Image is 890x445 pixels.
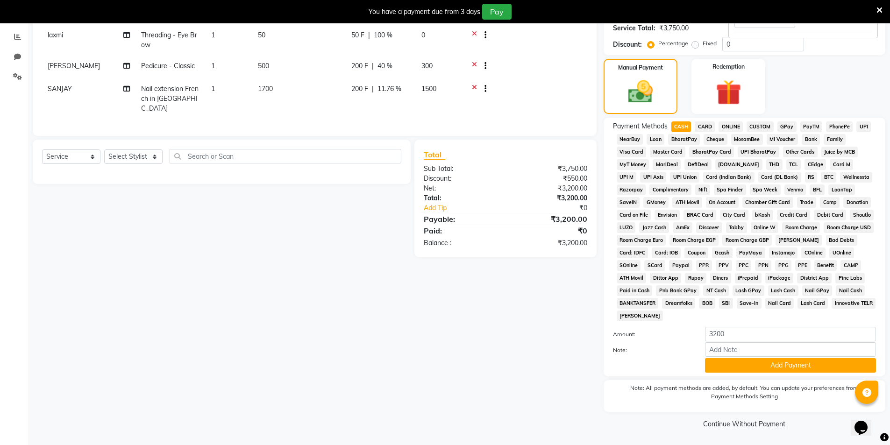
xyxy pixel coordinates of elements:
span: Shoutlo [850,210,874,220]
span: Card on File [617,210,651,220]
span: Discover [696,222,722,233]
span: Juice by MCB [821,147,858,157]
span: Nail extension French in [GEOGRAPHIC_DATA] [141,85,199,113]
span: BharatPay [668,134,700,145]
span: Pnb Bank GPay [656,285,699,296]
span: Card (DL Bank) [758,172,801,183]
span: Nift [695,184,710,195]
label: Redemption [712,63,745,71]
span: 200 F [351,84,368,94]
span: BTC [821,172,836,183]
span: PPE [795,260,811,271]
button: Pay [482,4,512,20]
span: Save-In [737,298,762,309]
span: CEdge [805,159,826,170]
a: Continue Without Payment [605,419,883,429]
span: District App [797,273,832,283]
span: Bad Debts [826,235,857,246]
span: SCard [644,260,665,271]
span: 500 [258,62,269,70]
span: UPI [856,121,871,132]
img: _gift.svg [708,77,749,108]
span: Debit Card [814,210,846,220]
span: Room Charge [782,222,820,233]
span: 0 [421,31,425,39]
span: Room Charge Euro [617,235,666,246]
span: AmEx [673,222,692,233]
span: [PERSON_NAME] [776,235,822,246]
label: Payment Methods Setting [711,392,778,401]
span: Paypal [669,260,692,271]
span: MosamBee [731,134,763,145]
span: BFL [810,184,825,195]
span: Nail Cash [836,285,865,296]
span: | [368,30,370,40]
div: Discount: [417,174,506,184]
div: Balance : [417,238,506,248]
span: UPI BharatPay [738,147,779,157]
span: RS [805,172,818,183]
input: Amount [705,327,876,341]
span: 300 [421,62,433,70]
input: Add Note [705,342,876,357]
div: You have a payment due from 3 days [369,7,480,17]
span: CASH [671,121,691,132]
span: City Card [720,210,748,220]
span: NT Cash [703,285,729,296]
span: 50 F [351,30,364,40]
span: MyT Money [617,159,649,170]
div: Total: [417,193,506,203]
input: Search or Scan [170,149,401,163]
span: 11.76 % [377,84,401,94]
div: Discount: [613,40,642,49]
span: Trade [797,197,817,208]
span: ATH Movil [617,273,647,283]
span: SaveIN [617,197,640,208]
span: 200 F [351,61,368,71]
div: ₹3,200.00 [506,213,594,225]
span: BOB [699,298,715,309]
span: iPrepaid [735,273,762,283]
span: PPV [716,260,732,271]
label: Note: [606,346,698,354]
div: Net: [417,184,506,193]
span: THD [766,159,783,170]
label: Amount: [606,330,698,339]
span: Cheque [704,134,727,145]
span: Donation [843,197,871,208]
span: DefiDeal [684,159,712,170]
span: Card: IOB [652,247,681,258]
img: _cash.svg [620,78,661,106]
span: ATH Movil [672,197,702,208]
span: LUZO [617,222,636,233]
label: Note: All payment methods are added, by default. You can update your preferences from [613,384,876,404]
span: 1700 [258,85,273,93]
span: PhonePe [826,121,853,132]
span: Rupay [685,273,706,283]
span: Chamber Gift Card [742,197,793,208]
div: ₹3,200.00 [506,193,594,203]
span: Lash GPay [733,285,764,296]
span: Coupon [684,247,708,258]
span: ONLINE [719,121,743,132]
span: Lash Card [797,298,828,309]
span: 50 [258,31,265,39]
span: UOnline [829,247,854,258]
span: PPG [775,260,791,271]
span: UPI Axis [640,172,666,183]
span: Diners [710,273,731,283]
label: Percentage [658,39,688,48]
div: ₹0 [520,203,594,213]
span: Room Charge USD [824,222,874,233]
span: Jazz Cash [639,222,669,233]
span: Pedicure - Classic [141,62,195,70]
span: [PERSON_NAME] [48,62,100,70]
span: 100 % [374,30,392,40]
span: Lash Cash [768,285,798,296]
span: 1 [211,85,215,93]
span: PayMaya [736,247,765,258]
span: Benefit [814,260,837,271]
span: Visa Card [617,147,647,157]
span: PayTM [800,121,823,132]
span: BRAC Card [684,210,716,220]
